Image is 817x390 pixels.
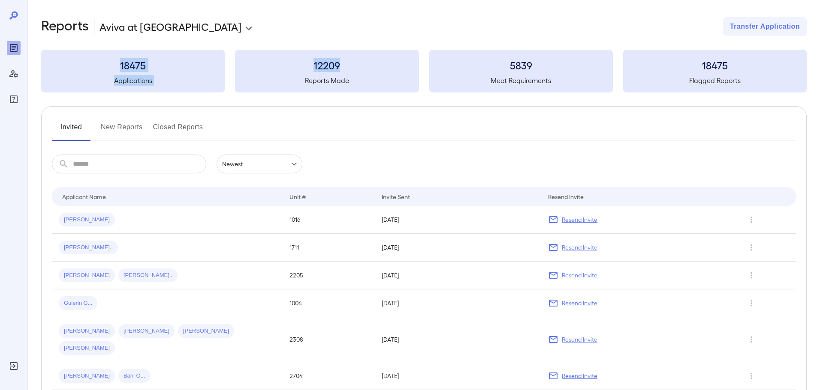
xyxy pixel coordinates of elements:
span: Bani O... [118,372,151,380]
span: Guierin G... [59,299,97,307]
div: Manage Users [7,67,21,80]
h5: Reports Made [235,75,419,86]
div: Resend Invite [548,191,584,202]
h3: 18475 [41,58,225,72]
button: Closed Reports [153,120,203,141]
span: [PERSON_NAME].. [118,271,178,280]
p: Resend Invite [562,215,597,224]
span: [PERSON_NAME] [59,271,115,280]
span: [PERSON_NAME] [59,372,115,380]
button: Row Actions [745,369,758,383]
span: [PERSON_NAME] [178,327,234,335]
td: 1016 [283,206,375,234]
span: [PERSON_NAME].. [59,244,118,252]
h2: Reports [41,17,89,36]
button: Invited [52,120,90,141]
button: Transfer Application [723,17,807,36]
p: Resend Invite [562,243,597,252]
td: [DATE] [375,289,541,317]
span: [PERSON_NAME] [59,216,115,224]
button: Row Actions [745,241,758,254]
button: Row Actions [745,268,758,282]
td: 1711 [283,234,375,262]
h5: Meet Requirements [429,75,613,86]
span: [PERSON_NAME] [59,344,115,352]
p: Resend Invite [562,271,597,280]
button: Row Actions [745,213,758,226]
td: [DATE] [375,317,541,362]
div: Log Out [7,359,21,373]
td: [DATE] [375,362,541,390]
h3: 12209 [235,58,419,72]
h3: 18475 [623,58,807,72]
td: 1004 [283,289,375,317]
div: Reports [7,41,21,55]
button: Row Actions [745,333,758,346]
p: Aviva at [GEOGRAPHIC_DATA] [99,20,241,33]
p: Resend Invite [562,335,597,344]
div: FAQ [7,92,21,106]
td: 2205 [283,262,375,289]
span: [PERSON_NAME] [59,327,115,335]
h5: Flagged Reports [623,75,807,86]
div: Invite Sent [382,191,410,202]
td: [DATE] [375,234,541,262]
p: Resend Invite [562,299,597,307]
td: 2308 [283,317,375,362]
button: Row Actions [745,296,758,310]
span: [PERSON_NAME] [118,327,175,335]
div: Applicant Name [62,191,106,202]
td: 2704 [283,362,375,390]
div: Newest [217,155,302,173]
button: New Reports [101,120,143,141]
td: [DATE] [375,262,541,289]
p: Resend Invite [562,372,597,380]
div: Unit # [289,191,306,202]
h5: Applications [41,75,225,86]
td: [DATE] [375,206,541,234]
h3: 5839 [429,58,613,72]
summary: 18475Applications12209Reports Made5839Meet Requirements18475Flagged Reports [41,50,807,92]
